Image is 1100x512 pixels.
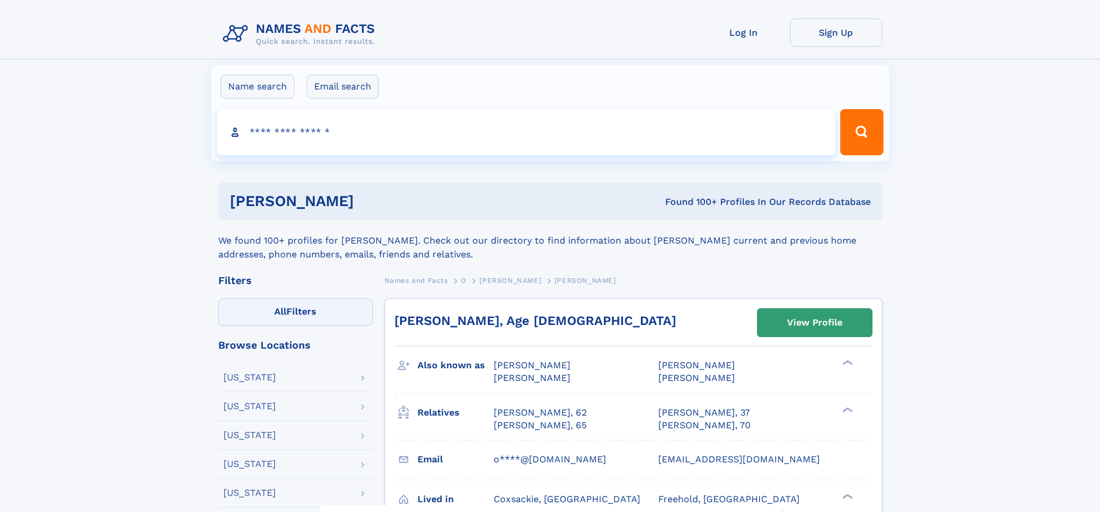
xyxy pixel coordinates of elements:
a: [PERSON_NAME], 65 [494,419,587,432]
h3: Email [417,450,494,469]
a: [PERSON_NAME], 62 [494,406,587,419]
div: [US_STATE] [223,488,276,498]
div: ❯ [840,359,853,367]
h3: Also known as [417,356,494,375]
span: Coxsackie, [GEOGRAPHIC_DATA] [494,494,640,504]
div: ❯ [840,406,853,413]
div: View Profile [787,309,842,336]
h3: Relatives [417,403,494,423]
a: Log In [698,18,790,47]
a: [PERSON_NAME], Age [DEMOGRAPHIC_DATA] [394,313,676,328]
label: Name search [221,74,294,99]
span: [PERSON_NAME] [479,276,541,285]
div: [US_STATE] [223,431,276,440]
span: [PERSON_NAME] [658,360,735,371]
div: Found 100+ Profiles In Our Records Database [509,196,871,208]
label: Email search [307,74,379,99]
a: Names and Facts [385,273,448,287]
span: Freehold, [GEOGRAPHIC_DATA] [658,494,800,504]
a: Sign Up [790,18,882,47]
button: Search Button [840,109,883,155]
a: [PERSON_NAME] [479,273,541,287]
span: [PERSON_NAME] [554,276,616,285]
div: [US_STATE] [223,459,276,469]
div: [US_STATE] [223,402,276,411]
input: search input [217,109,836,155]
img: Logo Names and Facts [218,18,385,50]
span: [PERSON_NAME] [658,372,735,383]
div: Filters [218,275,373,286]
a: [PERSON_NAME], 37 [658,406,750,419]
h3: Lived in [417,489,494,509]
div: ❯ [840,492,853,500]
div: We found 100+ profiles for [PERSON_NAME]. Check out our directory to find information about [PERS... [218,220,882,261]
div: Browse Locations [218,340,373,350]
span: [PERSON_NAME] [494,360,570,371]
a: O [461,273,467,287]
label: Filters [218,298,373,326]
a: View Profile [758,309,872,337]
h1: [PERSON_NAME] [230,194,510,208]
span: All [274,306,286,317]
span: [PERSON_NAME] [494,372,570,383]
span: [EMAIL_ADDRESS][DOMAIN_NAME] [658,454,820,465]
span: O [461,276,467,285]
a: [PERSON_NAME], 70 [658,419,751,432]
div: [US_STATE] [223,373,276,382]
